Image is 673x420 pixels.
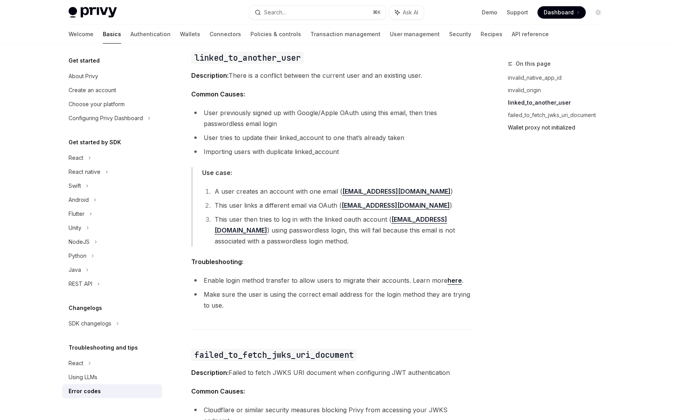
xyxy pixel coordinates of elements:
[69,72,98,81] div: About Privy
[544,9,574,16] span: Dashboard
[69,303,102,313] h5: Changelogs
[202,169,232,177] strong: Use case:
[212,214,472,247] li: This user then tries to log in with the linked oauth account ( ) using passwordless login, this w...
[373,9,381,16] span: ⌘ K
[482,9,497,16] a: Demo
[447,276,462,285] a: here
[210,25,241,44] a: Connectors
[69,319,111,328] div: SDK changelogs
[69,56,100,65] h5: Get started
[191,369,229,376] strong: Description:
[62,384,162,398] a: Error codes
[191,387,245,395] strong: Common Causes:
[250,25,301,44] a: Policies & controls
[212,186,472,197] li: A user creates an account with one email ( )
[191,52,304,64] code: linked_to_another_user
[191,258,243,266] strong: Troubleshooting:
[69,86,116,95] div: Create an account
[130,25,171,44] a: Authentication
[69,237,90,247] div: NodeJS
[390,25,440,44] a: User management
[69,114,143,123] div: Configuring Privy Dashboard
[342,187,451,196] a: [EMAIL_ADDRESS][DOMAIN_NAME]
[264,8,286,17] div: Search...
[69,7,117,18] img: light logo
[69,387,101,396] div: Error codes
[507,9,528,16] a: Support
[449,25,471,44] a: Security
[191,275,472,286] li: Enable login method transfer to allow users to migrate their accounts. Learn more .
[69,251,86,261] div: Python
[69,153,83,163] div: React
[191,132,472,143] li: User tries to update their linked_account to one that’s already taken
[592,6,604,19] button: Toggle dark mode
[69,167,100,177] div: React native
[249,5,386,19] button: Search...⌘K
[212,200,472,211] li: This user links a different email via OAuth ( )
[342,201,450,210] a: [EMAIL_ADDRESS][DOMAIN_NAME]
[191,70,472,81] span: There is a conflict between the current user and an existing user.
[191,367,472,378] span: Failed to fetch JWKS URI document when configuring JWT authentication
[69,223,81,233] div: Unity
[69,100,125,109] div: Choose your platform
[481,25,502,44] a: Recipes
[508,72,611,84] a: invalid_native_app_id
[191,349,357,361] code: failed_to_fetch_jwks_uri_document
[512,25,549,44] a: API reference
[389,5,424,19] button: Ask AI
[191,107,472,129] li: User previously signed up with Google/Apple OAuth using this email, then tries passwordless email...
[191,289,472,311] li: Make sure the user is using the correct email address for the login method they are trying to use.
[69,138,121,147] h5: Get started by SDK
[537,6,586,19] a: Dashboard
[69,181,81,191] div: Swift
[69,265,81,275] div: Java
[69,195,89,205] div: Android
[191,72,229,79] strong: Description:
[516,59,551,68] span: On this page
[62,370,162,384] a: Using LLMs
[103,25,121,44] a: Basics
[508,109,611,121] a: failed_to_fetch_jwks_uri_document
[508,84,611,96] a: invalid_origin
[508,96,611,109] a: linked_to_another_user
[62,83,162,97] a: Create an account
[191,90,245,98] strong: Common Causes:
[69,25,93,44] a: Welcome
[69,359,83,368] div: React
[69,373,97,382] div: Using LLMs
[62,97,162,111] a: Choose your platform
[180,25,200,44] a: Wallets
[310,25,381,44] a: Transaction management
[215,215,447,234] a: [EMAIL_ADDRESS][DOMAIN_NAME]
[62,69,162,83] a: About Privy
[508,121,611,134] a: Wallet proxy not initialized
[69,343,138,352] h5: Troubleshooting and tips
[191,146,472,157] li: Importing users with duplicate linked_account
[69,279,92,289] div: REST API
[403,9,418,16] span: Ask AI
[69,209,85,219] div: Flutter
